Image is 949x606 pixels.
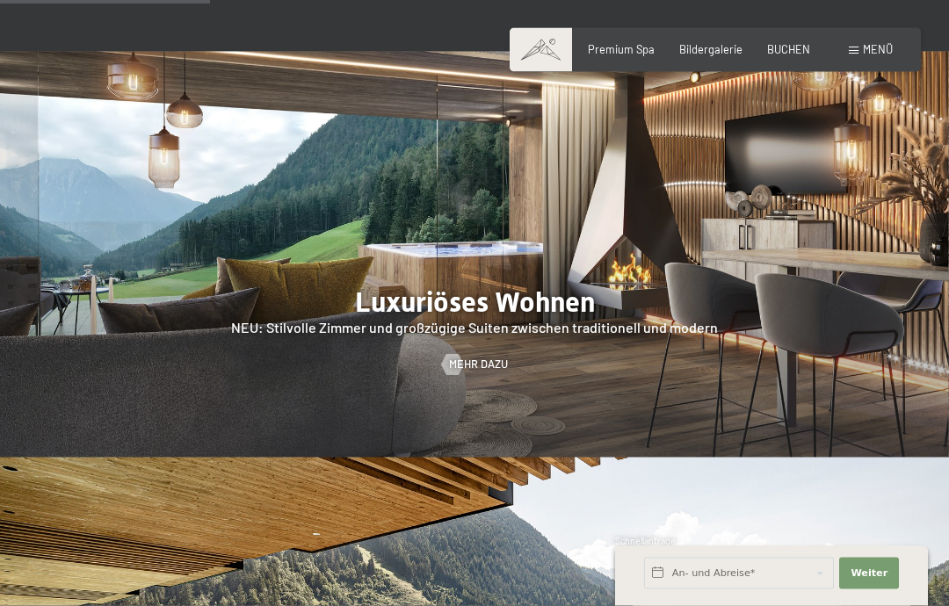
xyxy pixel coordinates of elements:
span: Menü [863,42,893,56]
span: Weiter [851,566,887,581]
a: BUCHEN [767,42,810,56]
span: Mehr dazu [449,357,508,373]
button: Weiter [839,558,899,589]
a: Mehr dazu [442,357,508,373]
a: Premium Spa [588,42,655,56]
a: Bildergalerie [679,42,743,56]
span: Schnellanfrage [615,536,676,546]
